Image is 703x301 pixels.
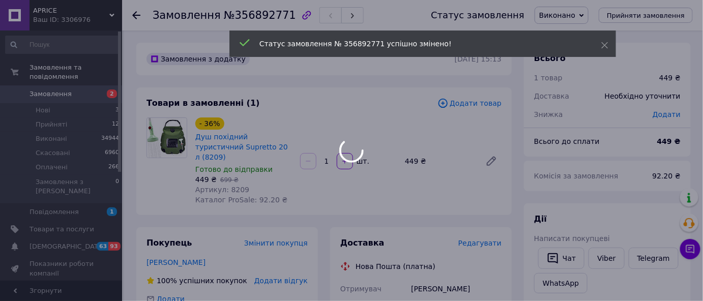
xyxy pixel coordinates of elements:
[108,163,119,172] span: 266
[132,10,140,20] div: Повернутися назад
[534,172,619,180] span: Комісія за замовлення
[30,89,72,99] span: Замовлення
[157,277,177,285] span: 100%
[244,239,308,247] span: Змінити покупця
[534,137,600,145] span: Всього до сплати
[36,177,115,196] span: Замовлення з [PERSON_NAME]
[481,151,502,171] a: Редагувати
[659,73,681,83] div: 449 ₴
[653,172,681,180] span: 92.20 ₴
[340,238,385,248] span: Доставка
[353,261,438,272] div: Нова Пошта (платна)
[107,89,117,98] span: 2
[115,106,119,115] span: 3
[105,148,119,158] span: 6960
[195,117,224,130] div: - 36%
[112,120,119,129] span: 12
[653,110,681,118] span: Додати
[599,8,693,23] button: Прийняти замовлення
[599,85,687,107] div: Необхідно уточнити
[147,98,260,108] span: Товари в замовленні (1)
[629,248,679,269] a: Telegram
[431,10,524,20] div: Статус замовлення
[101,134,119,143] span: 34944
[534,273,588,293] a: WhatsApp
[534,214,547,224] span: Дії
[534,234,610,243] span: Написати покупцеві
[680,239,700,259] button: Чат з покупцем
[33,15,122,24] div: Ваш ID: 3306976
[97,242,108,251] span: 63
[254,277,308,285] span: Додати відгук
[195,165,273,173] span: Готово до відправки
[30,259,94,278] span: Показники роботи компанії
[115,177,119,196] span: 0
[36,163,68,172] span: Оплачені
[539,11,575,19] span: Виконано
[538,248,584,269] button: Чат
[354,156,370,166] div: шт.
[147,258,206,266] a: [PERSON_NAME]
[5,36,120,54] input: Пошук
[107,207,117,216] span: 1
[30,242,105,251] span: [DEMOGRAPHIC_DATA]
[259,39,576,49] div: Статус замовлення № 356892771 успішно змінено!
[437,98,502,109] span: Додати товар
[534,92,569,100] span: Доставка
[147,118,187,158] img: Душ похідний туристичний Supretto 20 л (8209)
[458,239,502,247] span: Редагувати
[30,207,79,217] span: Повідомлення
[30,225,94,234] span: Товари та послуги
[409,280,504,298] div: [PERSON_NAME]
[30,63,122,81] span: Замовлення та повідомлення
[36,134,67,143] span: Виконані
[401,154,477,168] div: 449 ₴
[657,137,681,145] b: 449 ₴
[147,276,247,286] div: успішних покупок
[224,9,296,21] span: №356892771
[195,133,288,161] a: Душ похідний туристичний Supretto 20 л (8209)
[534,74,563,82] span: 1 товар
[36,148,70,158] span: Скасовані
[607,12,685,19] span: Прийняти замовлення
[589,248,624,269] a: Viber
[534,110,563,118] span: Знижка
[147,238,192,248] span: Покупець
[108,242,120,251] span: 93
[36,106,50,115] span: Нові
[153,9,221,21] span: Замовлення
[195,186,249,194] span: Артикул: 8209
[220,176,239,184] span: 699 ₴
[147,53,250,65] div: Замовлення з додатку
[340,285,382,293] span: Отримувач
[36,120,67,129] span: Прийняті
[195,196,287,204] span: Каталог ProSale: 92.20 ₴
[33,6,109,15] span: APRICE
[195,175,217,184] span: 449 ₴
